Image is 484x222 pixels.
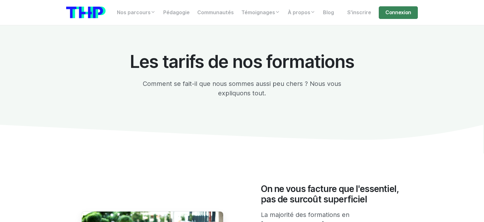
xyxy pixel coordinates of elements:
h1: Les tarifs de nos formations [126,52,358,71]
a: Connexion [379,6,418,19]
a: S'inscrire [343,6,375,19]
a: Blog [319,6,338,19]
h2: On ne vous facture que l'essentiel, pas de surcoût superficiel [261,184,403,205]
img: logo [66,7,106,18]
a: À propos [284,6,319,19]
p: Comment se fait-il que nous sommes aussi peu chers ? Nous vous expliquons tout. [126,79,358,98]
a: Communautés [193,6,238,19]
a: Pédagogie [159,6,193,19]
a: Témoignages [238,6,284,19]
a: Nos parcours [113,6,159,19]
